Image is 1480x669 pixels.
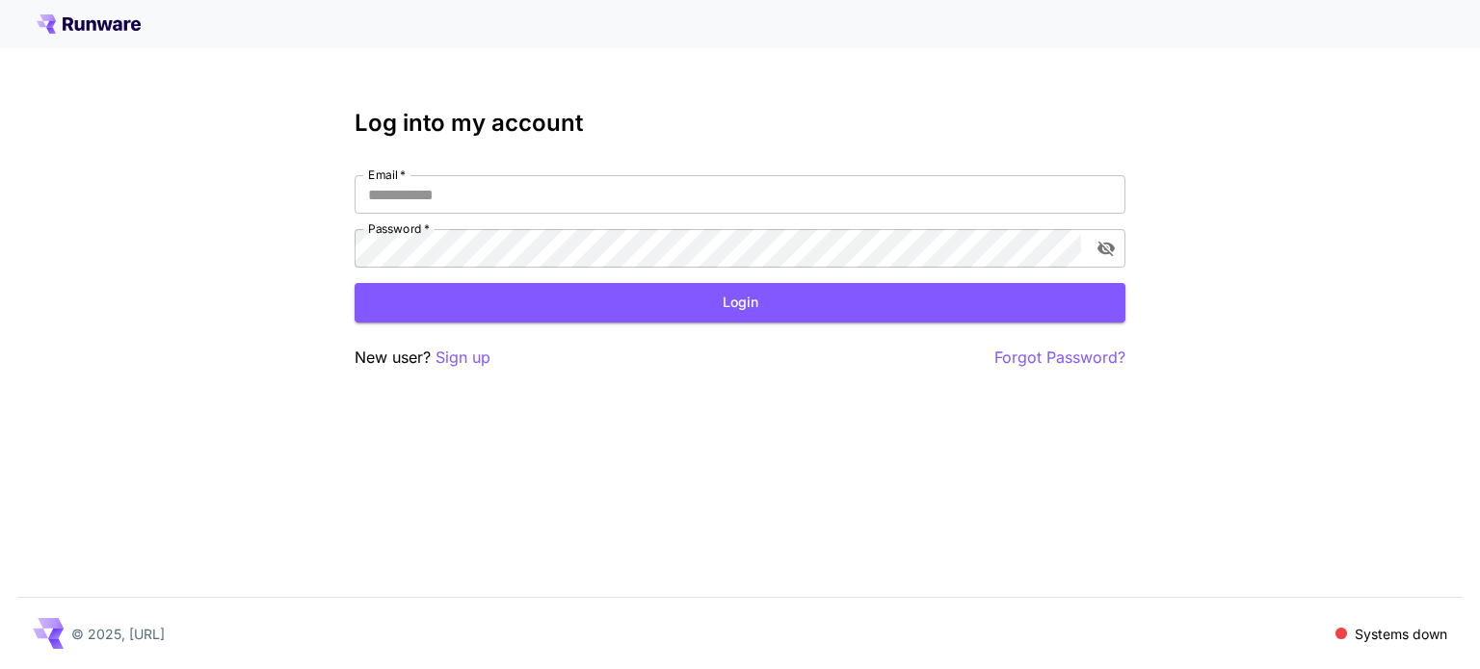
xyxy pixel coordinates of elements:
[1355,624,1447,644] p: Systems down
[994,346,1125,370] button: Forgot Password?
[1089,231,1123,266] button: toggle password visibility
[355,346,490,370] p: New user?
[436,346,490,370] button: Sign up
[355,283,1125,322] button: Login
[368,220,430,237] label: Password
[71,624,165,644] p: © 2025, [URL]
[355,110,1125,137] h3: Log into my account
[368,167,406,183] label: Email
